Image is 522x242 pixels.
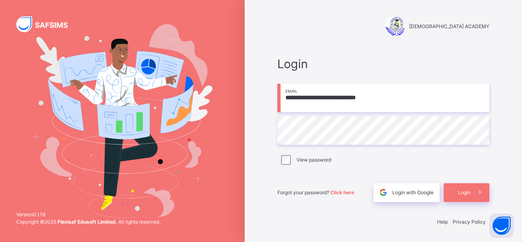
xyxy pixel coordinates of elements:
[489,213,514,238] button: Open asap
[16,211,160,218] span: Version 0.1.19
[453,219,486,225] a: Privacy Policy
[58,219,117,225] strong: Flexisaf Edusoft Limited.
[378,188,388,197] img: google.396cfc9801f0270233282035f929180a.svg
[458,189,471,196] span: Login
[16,16,77,32] img: SAFSIMS Logo
[32,24,212,218] img: Hero Image
[296,156,331,164] label: View password
[392,189,434,196] span: Login with Google
[437,219,448,225] a: Help
[330,189,354,195] a: Click here
[16,219,160,225] span: Copyright © 2025 All rights reserved.
[409,23,489,30] span: [DEMOGRAPHIC_DATA] ACADEMY
[277,55,489,73] span: Login
[277,189,354,195] span: Forgot your password?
